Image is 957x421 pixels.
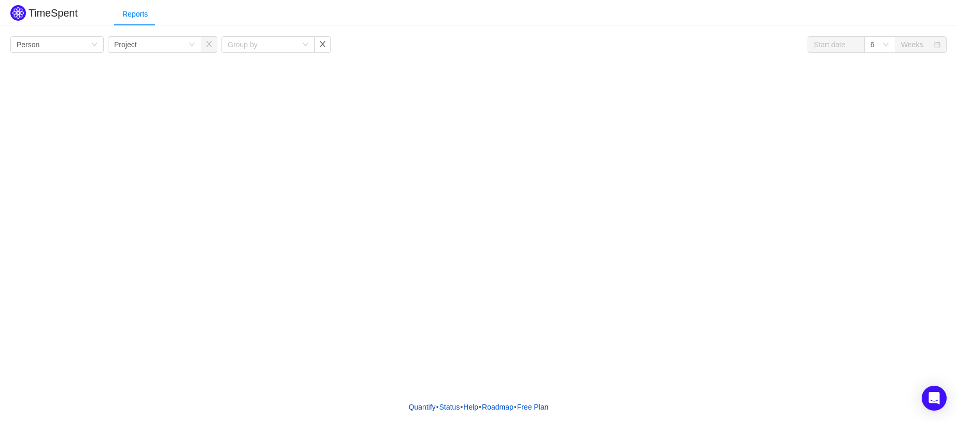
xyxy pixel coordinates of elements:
button: icon: close [201,36,217,53]
div: Weeks [901,37,923,52]
input: Start date [808,36,865,53]
a: Roadmap [481,399,514,415]
div: Reports [114,3,156,26]
i: icon: down [302,41,309,49]
span: • [514,403,517,411]
img: Quantify logo [10,5,26,21]
span: • [436,403,439,411]
span: • [460,403,463,411]
button: Free Plan [517,399,549,415]
i: icon: calendar [934,41,940,49]
div: Project [114,37,137,52]
a: Status [439,399,461,415]
a: Quantify [408,399,436,415]
i: icon: down [189,41,195,49]
div: 6 [870,37,875,52]
div: Person [17,37,39,52]
div: Open Intercom Messenger [922,386,947,411]
div: Group by [228,39,297,50]
h2: TimeSpent [29,7,78,19]
span: • [479,403,481,411]
i: icon: down [883,41,889,49]
a: Help [463,399,479,415]
i: icon: down [91,41,98,49]
button: icon: close [314,36,331,53]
